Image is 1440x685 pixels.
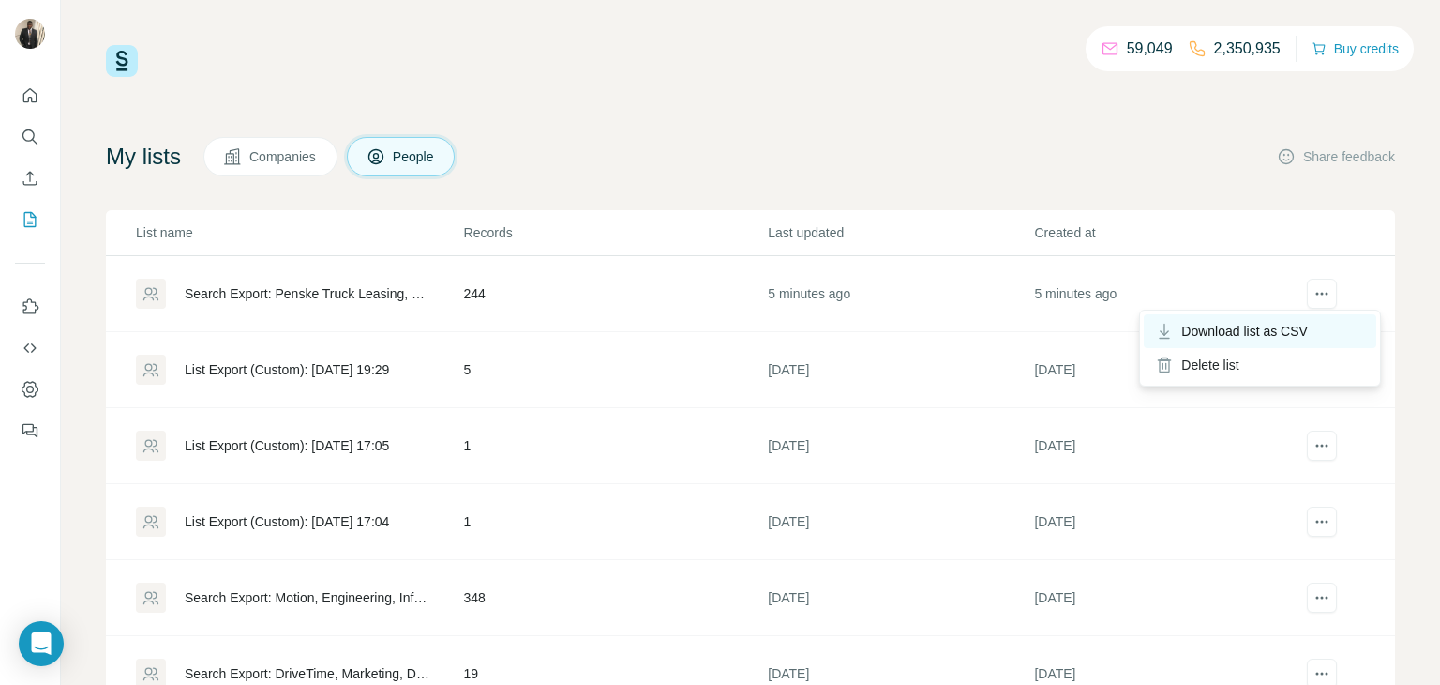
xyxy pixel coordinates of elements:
[768,223,1032,242] p: Last updated
[249,147,318,166] span: Companies
[464,223,767,242] p: Records
[185,436,389,455] div: List Export (Custom): [DATE] 17:05
[15,373,45,406] button: Dashboard
[15,19,45,49] img: Avatar
[1181,322,1308,341] span: Download list as CSV
[767,332,1033,408] td: [DATE]
[15,290,45,324] button: Use Surfe on LinkedIn
[15,414,45,448] button: Feedback
[1312,36,1399,62] button: Buy credits
[1033,408,1299,484] td: [DATE]
[463,408,768,484] td: 1
[463,256,768,332] td: 244
[463,484,768,560] td: 1
[1033,256,1299,332] td: 5 minutes ago
[185,588,432,607] div: Search Export: Motion, Engineering, Information Technology, Product Management, Director, Experie...
[1127,38,1173,60] p: 59,049
[185,284,432,303] div: Search Export: Penske Truck Leasing, Director, Vice President, CXO - [DATE] 17:29
[185,360,389,379] div: List Export (Custom): [DATE] 19:29
[767,560,1033,636] td: [DATE]
[185,664,432,683] div: Search Export: DriveTime, Marketing, Director, Senior, Owner / Partner, CXO, Strategic, Experienc...
[1307,431,1337,461] button: actions
[15,120,45,154] button: Search
[15,79,45,113] button: Quick start
[1307,583,1337,613] button: actions
[767,256,1033,332] td: 5 minutes ago
[1307,279,1337,309] button: actions
[767,408,1033,484] td: [DATE]
[136,223,462,242] p: List name
[1033,332,1299,408] td: [DATE]
[15,203,45,236] button: My lists
[185,512,389,531] div: List Export (Custom): [DATE] 17:04
[767,484,1033,560] td: [DATE]
[15,161,45,195] button: Enrich CSV
[393,147,436,166] span: People
[463,560,768,636] td: 348
[1307,507,1337,537] button: actions
[1033,560,1299,636] td: [DATE]
[106,45,138,77] img: Surfe Logo
[463,332,768,408] td: 5
[19,621,64,666] div: Open Intercom Messenger
[15,331,45,365] button: Use Surfe API
[1033,484,1299,560] td: [DATE]
[106,142,181,172] h4: My lists
[1144,348,1376,382] div: Delete list
[1214,38,1281,60] p: 2,350,935
[1034,223,1298,242] p: Created at
[1277,147,1395,166] button: Share feedback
